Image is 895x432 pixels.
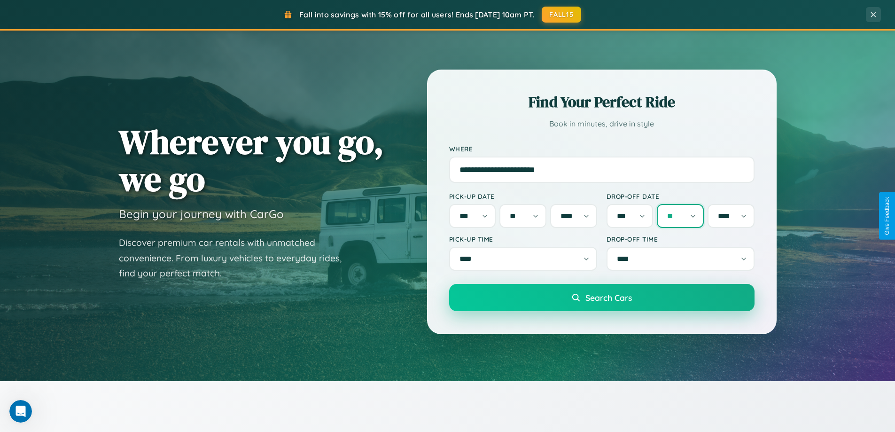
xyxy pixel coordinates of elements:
[449,145,755,153] label: Where
[449,117,755,131] p: Book in minutes, drive in style
[449,92,755,112] h2: Find Your Perfect Ride
[119,123,384,197] h1: Wherever you go, we go
[9,400,32,423] iframe: Intercom live chat
[607,192,755,200] label: Drop-off Date
[884,197,890,235] div: Give Feedback
[449,192,597,200] label: Pick-up Date
[449,284,755,311] button: Search Cars
[449,235,597,243] label: Pick-up Time
[299,10,535,19] span: Fall into savings with 15% off for all users! Ends [DATE] 10am PT.
[542,7,581,23] button: FALL15
[585,292,632,303] span: Search Cars
[119,235,354,281] p: Discover premium car rentals with unmatched convenience. From luxury vehicles to everyday rides, ...
[119,207,284,221] h3: Begin your journey with CarGo
[607,235,755,243] label: Drop-off Time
